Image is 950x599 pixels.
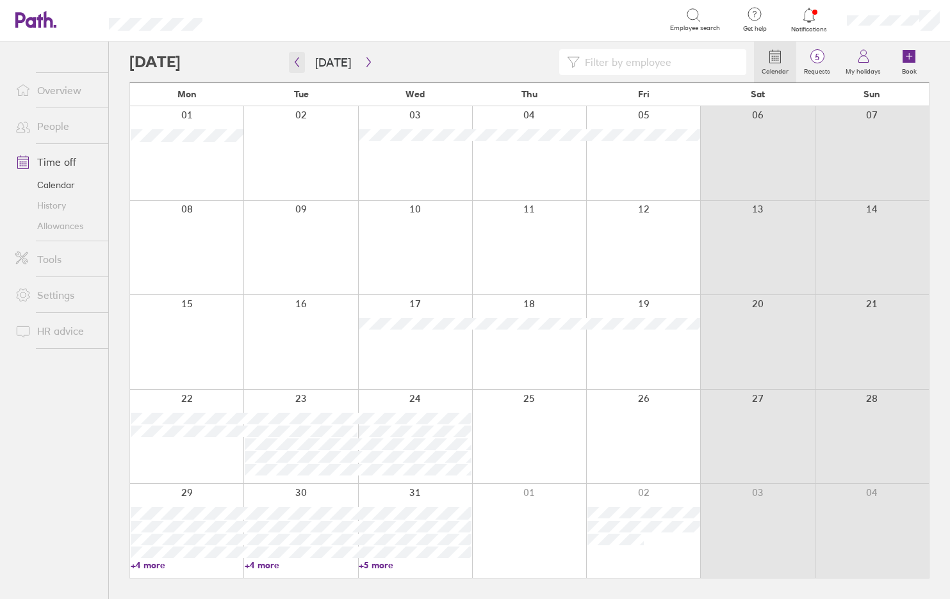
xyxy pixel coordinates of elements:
input: Filter by employee [580,50,739,74]
label: Requests [796,64,838,76]
span: Wed [405,89,425,99]
a: Calendar [5,175,108,195]
a: History [5,195,108,216]
a: +5 more [359,559,471,571]
a: Settings [5,282,108,308]
a: Calendar [754,42,796,83]
span: Tue [294,89,309,99]
a: Overview [5,77,108,103]
button: [DATE] [305,52,361,73]
a: Tools [5,246,108,272]
span: Get help [734,25,776,33]
span: Thu [521,89,537,99]
span: 5 [796,52,838,62]
a: 5Requests [796,42,838,83]
a: Notifications [789,6,830,33]
a: HR advice [5,318,108,344]
span: Mon [177,89,197,99]
a: +4 more [245,559,357,571]
span: Sun [864,89,880,99]
div: Search [237,13,270,25]
span: Sat [751,89,765,99]
span: Notifications [789,26,830,33]
a: Time off [5,149,108,175]
span: Fri [638,89,650,99]
a: People [5,113,108,139]
label: My holidays [838,64,889,76]
label: Book [894,64,924,76]
a: Book [889,42,930,83]
a: My holidays [838,42,889,83]
a: Allowances [5,216,108,236]
a: +4 more [131,559,243,571]
span: Employee search [670,24,720,32]
label: Calendar [754,64,796,76]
